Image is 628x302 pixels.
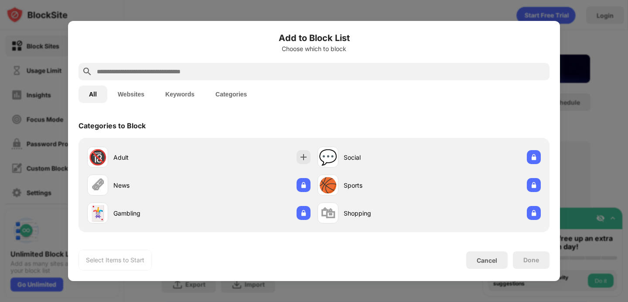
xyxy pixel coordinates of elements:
[82,66,92,77] img: search.svg
[319,176,337,194] div: 🏀
[113,209,199,218] div: Gambling
[523,257,539,264] div: Done
[155,86,205,103] button: Keywords
[107,86,155,103] button: Websites
[344,209,429,218] div: Shopping
[477,257,497,264] div: Cancel
[78,45,549,52] div: Choose which to block
[78,86,107,103] button: All
[113,181,199,190] div: News
[89,204,107,222] div: 🃏
[319,148,337,166] div: 💬
[78,31,549,45] h6: Add to Block List
[344,153,429,162] div: Social
[205,86,257,103] button: Categories
[78,121,146,130] div: Categories to Block
[86,256,144,264] div: Select Items to Start
[344,181,429,190] div: Sports
[321,204,335,222] div: 🛍
[89,148,107,166] div: 🔞
[113,153,199,162] div: Adult
[90,176,105,194] div: 🗞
